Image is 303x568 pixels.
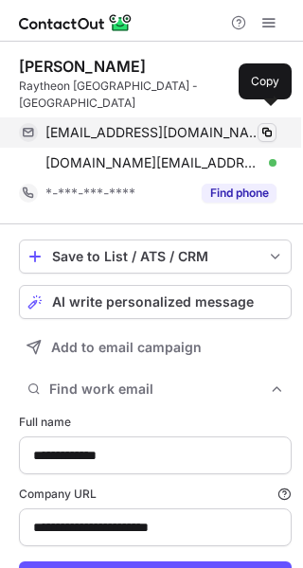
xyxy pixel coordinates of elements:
span: Add to email campaign [51,340,202,355]
span: AI write personalized message [52,294,254,310]
span: Find work email [49,381,269,398]
button: Find work email [19,376,292,402]
label: Company URL [19,486,292,503]
button: save-profile-one-click [19,240,292,274]
div: [PERSON_NAME] [19,57,146,76]
div: Raytheon [GEOGRAPHIC_DATA] - [GEOGRAPHIC_DATA] [19,78,292,112]
button: AI write personalized message [19,285,292,319]
span: [DOMAIN_NAME][EMAIL_ADDRESS][DOMAIN_NAME] [45,154,262,171]
label: Full name [19,414,292,431]
button: Add to email campaign [19,330,292,364]
img: ContactOut v5.3.10 [19,11,133,34]
div: Save to List / ATS / CRM [52,249,258,264]
button: Reveal Button [202,184,276,203]
span: [EMAIL_ADDRESS][DOMAIN_NAME] [45,124,262,141]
